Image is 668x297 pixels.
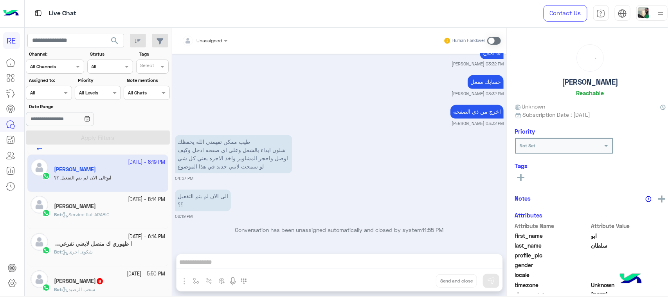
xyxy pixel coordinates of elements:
span: Bot [54,249,61,255]
img: WhatsApp [42,284,50,292]
span: Unknown [515,102,546,110]
img: WhatsApp [42,209,50,217]
button: Apply Filters [26,130,170,145]
span: Bot [54,212,61,217]
h5: [PERSON_NAME] [562,78,618,87]
span: Bot [54,286,61,292]
h6: Reachable [576,89,604,96]
img: tab [618,9,627,18]
span: Unassigned [196,38,222,43]
small: [PERSON_NAME] 03:32 PM [452,121,504,127]
span: profile_pic [515,251,590,259]
p: Conversation has been unassigned automatically and closed by system [175,226,504,234]
span: last_name [515,241,590,250]
div: RE [3,32,20,49]
span: Subscription Date : [DATE] [522,110,590,119]
div: loading... [579,47,601,69]
b: : [54,286,63,292]
span: timezone [515,281,590,289]
img: WhatsApp [42,246,50,254]
a: Contact Us [544,5,587,22]
span: null [591,271,666,279]
span: gender [515,261,590,269]
span: first_name [515,232,590,240]
span: Attribute Name [515,222,590,230]
button: Send and close [436,274,477,288]
h5: ا ظهوري ك متصل لايعني تفرغي للرد [54,241,132,247]
span: Unknown [591,281,666,289]
img: defaultAdmin.png [31,233,48,251]
img: add [658,196,665,203]
p: 8/10/2025, 3:32 PM [468,75,504,89]
img: Logo [3,5,19,22]
b: : [54,249,63,255]
small: [DATE] - 5:50 PM [127,270,165,278]
p: Live Chat [49,8,76,19]
img: tab [596,9,605,18]
img: defaultAdmin.png [31,270,48,288]
label: Note mentions [127,77,169,84]
span: شكوى اخرى [63,249,93,255]
img: userImage [638,7,649,18]
label: Tags [139,51,169,58]
div: Select [139,62,155,71]
span: search [110,36,119,45]
img: profile [656,9,666,18]
b: Not Set [520,143,536,148]
button: search [105,34,124,51]
img: defaultAdmin.png [31,196,48,214]
h6: Priority [515,128,535,135]
img: hulul-logo.png [617,266,645,293]
span: 6 [97,278,103,284]
p: 8/10/2025, 4:57 PM [175,135,292,174]
span: locale [515,271,590,279]
small: [DATE] - 6:14 PM [128,233,165,241]
label: Status [90,51,132,58]
small: Human Handover [453,38,486,44]
span: ابو [591,232,666,240]
label: Priority [78,77,120,84]
h6: Tags [515,162,666,169]
span: سحب الرصيد [63,286,95,292]
b: : [54,212,63,217]
h5: Rashad Alharbi [54,203,96,210]
p: 8/10/2025, 3:32 PM [450,105,504,119]
span: Service list ARABIC [63,212,110,217]
small: 04:57 PM [175,176,193,182]
label: Channel: [29,51,83,58]
h6: Attributes [515,212,543,219]
h5: ابو نواف [54,278,104,284]
label: Assigned to: [29,77,71,84]
small: [DATE] - 8:14 PM [128,196,165,203]
small: [PERSON_NAME] 03:32 PM [452,91,504,97]
h6: Notes [515,195,531,202]
span: سلطان [591,241,666,250]
a: tab [593,5,609,22]
span: 11:55 PM [422,227,444,234]
img: notes [645,196,652,202]
small: [PERSON_NAME] 03:32 PM [452,61,504,67]
small: 08:19 PM [175,214,193,220]
span: Attribute Value [591,222,666,230]
img: tab [33,8,43,18]
span: null [591,261,666,269]
label: Date Range [29,103,120,110]
p: 8/10/2025, 8:19 PM [175,190,231,212]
